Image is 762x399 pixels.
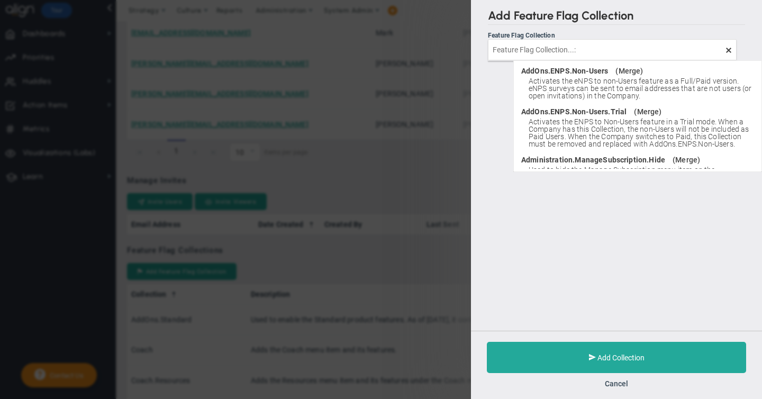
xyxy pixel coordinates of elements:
[488,32,737,39] div: Feature Flag Collection
[487,342,746,373] button: Add Collection
[637,108,659,115] span: Merge
[529,166,756,196] span: Used to hide the Manage Subscription menu item on the Administration menu. As of [DATE], this Fea...
[737,44,745,55] span: clear
[659,108,661,115] span: )
[634,108,637,115] span: (
[529,118,756,148] span: Activates the ENPS to Non-Users feature in a Trial mode. When a Company has this Collection, the ...
[615,67,618,75] span: (
[640,67,643,75] span: )
[529,77,756,99] span: Activates the eNPS to non-Users feature as a Full/Paid version. eNPS surveys can be sent to email...
[521,108,627,115] span: AddOns.ENPS.Non-Users.Trial
[675,156,697,164] span: Merge
[521,67,608,75] span: AddOns.ENPS.Non-Users
[488,39,737,60] input: Feature Flag Collection...:
[619,67,641,75] span: Merge
[673,156,675,164] span: (
[597,353,645,362] span: Add Collection
[488,8,745,25] h2: Add Feature Flag Collection
[605,379,628,388] button: Cancel
[697,156,700,164] span: )
[521,156,665,164] span: Administration.ManageSubscription.Hide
